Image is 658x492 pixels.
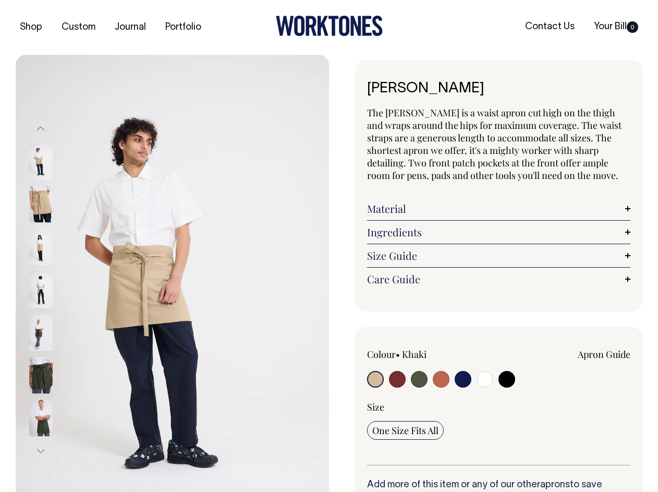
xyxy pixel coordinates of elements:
[161,19,205,36] a: Portfolio
[29,186,53,223] img: khaki
[367,480,630,490] h6: Add more of this item or any of our other to save
[540,481,570,489] a: aprons
[29,272,53,308] img: khaki
[33,440,48,463] button: Next
[521,18,579,35] a: Contact Us
[33,117,48,140] button: Previous
[57,19,100,36] a: Custom
[367,202,630,215] a: Material
[29,400,53,437] img: olive
[367,348,472,361] div: Colour
[29,357,53,394] img: olive
[367,401,630,413] div: Size
[111,19,150,36] a: Journal
[367,106,622,182] span: The [PERSON_NAME] is a waist apron cut high on the thigh and wraps around the hips for maximum co...
[29,315,53,351] img: olive
[29,229,53,266] img: khaki
[372,424,438,437] span: One Size Fits All
[367,226,630,238] a: Ingredients
[402,348,427,361] label: Khaki
[578,348,630,361] a: Apron Guide
[16,19,46,36] a: Shop
[590,18,642,35] a: Your Bill0
[367,81,630,97] h1: [PERSON_NAME]
[396,348,400,361] span: •
[367,273,630,285] a: Care Guide
[367,421,444,440] input: One Size Fits All
[29,143,53,180] img: khaki
[627,21,638,33] span: 0
[367,249,630,262] a: Size Guide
